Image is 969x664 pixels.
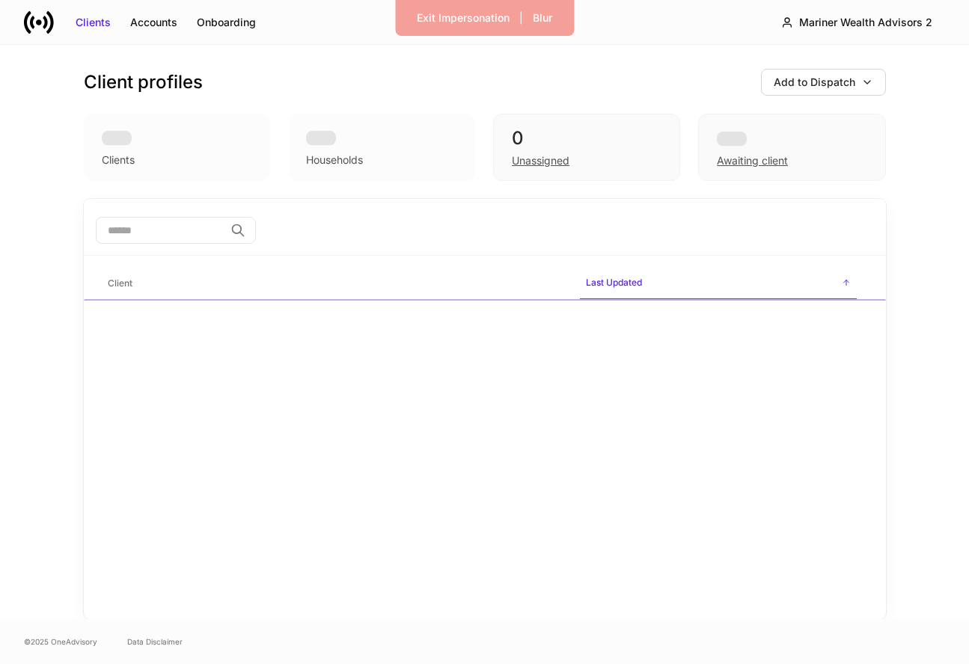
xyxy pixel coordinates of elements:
div: Exit Impersonation [417,10,510,25]
div: 0 [512,126,661,150]
div: Blur [533,10,552,25]
div: Households [306,153,363,167]
button: Accounts [120,10,187,34]
div: Awaiting client [717,153,788,168]
h6: Client [108,276,132,290]
div: 0Unassigned [493,114,680,181]
div: Mariner Wealth Advisors 2 [799,15,932,30]
a: Data Disclaimer [127,636,183,648]
button: Exit Impersonation [407,6,519,30]
div: Accounts [130,15,177,30]
h6: Last Updated [586,275,642,289]
div: Add to Dispatch [774,75,855,90]
div: Clients [76,15,111,30]
h3: Client profiles [84,70,203,94]
span: © 2025 OneAdvisory [24,636,97,648]
button: Mariner Wealth Advisors 2 [768,9,945,36]
button: Onboarding [187,10,266,34]
span: Last Updated [580,268,857,300]
button: Blur [523,6,562,30]
button: Add to Dispatch [761,69,886,96]
div: Unassigned [512,153,569,168]
span: Client [102,268,568,299]
div: Onboarding [197,15,256,30]
div: Awaiting client [698,114,885,181]
button: Clients [66,10,120,34]
div: Clients [102,153,135,167]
